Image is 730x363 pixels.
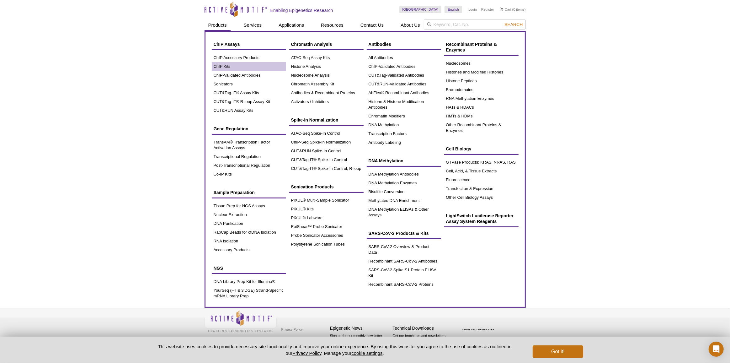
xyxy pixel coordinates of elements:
[212,161,286,170] a: Post-Transcriptional Regulation
[289,196,364,205] a: PIXUL® Multi-Sample Sonicator
[504,22,523,27] span: Search
[212,202,286,210] a: Tissue Prep for NGS Assays
[292,350,321,356] a: Privacy Policy
[367,227,441,239] a: SARS-CoV-2 Products & Kits
[444,167,519,176] a: Cell, Acid, & Tissue Extracts
[147,343,523,356] p: This website uses cookies to provide necessary site functionality and improve your online experie...
[212,170,286,179] a: Co-IP Kits
[393,333,452,349] p: Get our brochures and newsletters, or request them by mail.
[212,89,286,97] a: CUT&Tag-IT® Assay Kits
[212,187,286,198] a: Sample Preparation
[446,213,514,224] span: LightSwitch Luciferase Reporter Assay System Reagents
[214,42,240,47] span: ChIP Assays
[367,71,441,80] a: CUT&Tag-Validated Antibodies
[367,97,441,112] a: Histone & Histone Modification Antibodies
[444,59,519,68] a: Nucleosomes
[330,326,390,331] h4: Epigenetic News
[367,62,441,71] a: ChIP-Validated Antibodies
[444,103,519,112] a: HATs & HDACs
[503,22,525,27] button: Search
[393,326,452,331] h4: Technical Downloads
[481,7,494,12] a: Register
[367,187,441,196] a: Bisulfite Conversion
[533,345,583,358] button: Got it!
[444,143,519,155] a: Cell Biology
[291,42,332,47] span: Chromatin Analysis
[444,77,519,85] a: Histone Peptides
[397,19,424,31] a: About Us
[270,8,333,13] h2: Enabling Epigenetics Research
[289,62,364,71] a: Histone Analysis
[289,80,364,89] a: Chromatin Assembly Kit
[212,277,286,286] a: DNA Library Prep Kit for Illumina®
[367,196,441,205] a: Methylated DNA Enrichment
[500,7,511,12] a: Cart
[212,237,286,246] a: RNA Isolation
[367,80,441,89] a: CUT&RUN-Validated Antibodies
[444,85,519,94] a: Bromodomains
[289,147,364,155] a: CUT&RUN Spike-In Control
[214,266,223,271] span: NGS
[369,42,391,47] span: Antibodies
[367,89,441,97] a: AbFlex® Recombinant Antibodies
[462,328,494,331] a: ABOUT SSL CERTIFICATES
[351,350,382,356] button: cookie settings
[212,71,286,80] a: ChIP-Validated Antibodies
[240,19,266,31] a: Services
[367,280,441,289] a: Recombinant SARS-CoV-2 Proteins
[289,114,364,126] a: Spike-In Normalization
[367,242,441,257] a: SARS-CoV-2 Overview & Product Data
[289,214,364,222] a: PIXUL® Labware
[212,286,286,301] a: YourSeq (FT & 3’DGE) Strand-Specific mRNA Library Prep
[444,121,519,135] a: Other Recombinant Proteins & Enzymes
[289,222,364,231] a: EpiShear™ Probe Sonicator
[369,158,403,163] span: DNA Methylation
[367,129,441,138] a: Transcription Factors
[444,176,519,184] a: Fluorescence
[367,38,441,50] a: Antibodies
[289,164,364,173] a: CUT&Tag-IT® Spike-In Control, R-loop
[212,219,286,228] a: DNA Purification
[367,155,441,167] a: DNA Methylation
[369,231,429,236] span: SARS-CoV-2 Products & Kits
[289,205,364,214] a: PIXUL® Kits
[280,334,313,344] a: Terms & Conditions
[367,121,441,129] a: DNA Methylation
[291,184,334,189] span: Sonication Products
[445,6,462,13] a: English
[212,152,286,161] a: Transcriptional Regulation
[212,123,286,135] a: Gene Regulation
[289,53,364,62] a: ATAC-Seq Assay Kits
[212,53,286,62] a: ChIP Accessory Products
[444,184,519,193] a: Transfection & Expression
[275,19,308,31] a: Applications
[212,262,286,274] a: NGS
[205,308,277,334] img: Active Motif,
[444,112,519,121] a: HMTs & HDMs
[367,138,441,147] a: Antibody Labeling
[289,129,364,138] a: ATAC-Seq Spike-In Control
[317,19,347,31] a: Resources
[500,6,526,13] li: (0 items)
[367,53,441,62] a: All Antibodies
[212,210,286,219] a: Nuclear Extraction
[212,62,286,71] a: ChIP Kits
[468,7,477,12] a: Login
[212,106,286,115] a: CUT&RUN Assay Kits
[289,97,364,106] a: Activators / Inhibitors
[289,38,364,50] a: Chromatin Analysis
[709,342,724,357] div: Open Intercom Messenger
[214,126,248,131] span: Gene Regulation
[289,155,364,164] a: CUT&Tag-IT® Spike-In Control
[212,80,286,89] a: Sonicators
[212,246,286,254] a: Accessory Products
[444,158,519,167] a: GTPase Products: KRAS, NRAS, RAS
[212,97,286,106] a: CUT&Tag-IT® R-loop Assay Kit
[367,266,441,280] a: SARS-CoV-2 Spike S1 Protein ELISA Kit
[291,117,338,122] span: Spike-In Normalization
[367,205,441,219] a: DNA Methylation ELISAs & Other Assays
[456,319,503,333] table: Click to Verify - This site chose Symantec SSL for secure e-commerce and confidential communicati...
[446,42,497,52] span: Recombinant Proteins & Enzymes
[280,325,304,334] a: Privacy Policy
